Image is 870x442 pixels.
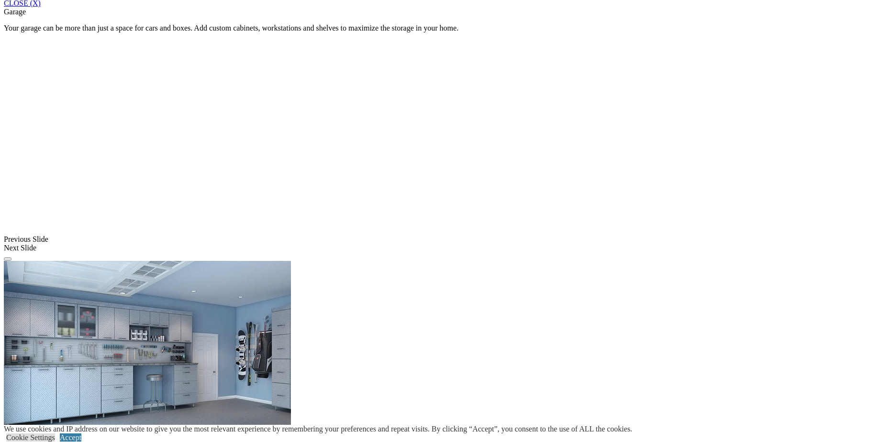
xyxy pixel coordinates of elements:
[4,425,632,433] div: We use cookies and IP address on our website to give you the most relevant experience by remember...
[4,258,11,260] button: Click here to pause slide show
[4,235,866,244] div: Previous Slide
[60,433,81,442] a: Accept
[6,433,55,442] a: Cookie Settings
[4,8,26,16] span: Garage
[4,24,866,32] p: Your garage can be more than just a space for cars and boxes. Add custom cabinets, workstations a...
[4,244,866,252] div: Next Slide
